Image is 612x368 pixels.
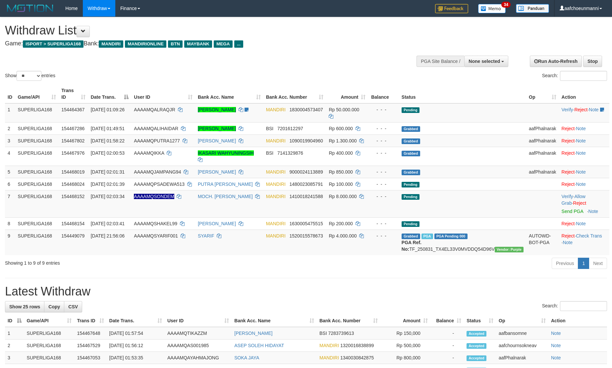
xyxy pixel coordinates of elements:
[61,169,84,175] span: 154468019
[107,340,165,352] td: [DATE] 01:56:12
[5,71,55,81] label: Show entries
[371,106,396,113] div: - - -
[478,4,506,13] img: Button%20Memo.svg
[562,194,585,206] a: Allow Grab
[559,178,609,190] td: ·
[319,355,339,360] span: MANDIRI
[91,194,125,199] span: [DATE] 02:03:34
[15,103,59,123] td: SUPERLIGA168
[559,217,609,230] td: ·
[131,84,195,103] th: User ID: activate to sort column ascending
[588,209,598,214] a: Note
[329,182,353,187] span: Rp 100.000
[430,327,464,340] td: -
[263,84,326,103] th: Bank Acc. Number: activate to sort column ascending
[578,258,589,269] a: 1
[371,233,396,239] div: - - -
[277,150,303,156] span: Copy 7141329876 to clipboard
[329,221,353,226] span: Rp 200.000
[5,40,401,47] h4: Game: Bank:
[61,194,84,199] span: 154468152
[198,150,254,156] a: IKASARI WAHYUNINGSIH
[562,194,573,199] a: Verify
[552,258,578,269] a: Previous
[576,221,586,226] a: Note
[91,233,125,238] span: [DATE] 21:56:06
[74,327,106,340] td: 154467648
[516,4,549,13] img: panduan.png
[5,257,250,266] div: Showing 1 to 9 of 9 entries
[289,107,323,112] span: Copy 1830004573407 to clipboard
[5,315,24,327] th: ID: activate to sort column descending
[469,59,500,64] span: None selected
[74,315,106,327] th: Trans ID: activate to sort column ascending
[542,71,607,81] label: Search:
[402,138,420,144] span: Grabbed
[5,134,15,147] td: 3
[562,169,575,175] a: Reject
[371,169,396,175] div: - - -
[380,315,430,327] th: Amount: activate to sort column ascending
[399,84,526,103] th: Status
[559,166,609,178] td: ·
[134,138,180,143] span: AAAAMQPUTRA1277
[5,217,15,230] td: 8
[24,315,75,327] th: Game/API: activate to sort column ascending
[434,234,468,239] span: PGA Pending
[134,194,174,199] span: Nama rekening ada tanda titik/strip, harap diedit
[48,304,60,309] span: Copy
[340,343,374,348] span: Copy 1320016838899 to clipboard
[59,84,88,103] th: Trans ID: activate to sort column ascending
[266,169,286,175] span: MANDIRI
[576,138,586,143] a: Note
[496,340,548,352] td: aafchournsokneav
[5,327,24,340] td: 1
[266,221,286,226] span: MANDIRI
[589,107,599,112] a: Note
[380,340,430,352] td: Rp 500,000
[417,56,464,67] div: PGA Site Balance /
[5,285,607,298] h1: Latest Withdraw
[317,315,380,327] th: Bank Acc. Number: activate to sort column ascending
[562,233,575,238] a: Reject
[289,138,323,143] span: Copy 1090019904960 to clipboard
[289,182,323,187] span: Copy 1480023085791 to clipboard
[61,138,84,143] span: 154467802
[234,343,284,348] a: ASEP SOLEH HIDAYAT
[430,352,464,364] td: -
[576,150,586,156] a: Note
[91,138,125,143] span: [DATE] 01:58:22
[74,352,106,364] td: 154467053
[107,352,165,364] td: [DATE] 01:53:35
[583,56,602,67] a: Stop
[530,56,582,67] a: Run Auto-Refresh
[289,194,323,199] span: Copy 1410018241588 to clipboard
[329,150,353,156] span: Rp 400.000
[562,194,585,206] span: ·
[68,304,78,309] span: CSV
[17,71,41,81] select: Showentries
[15,147,59,166] td: SUPERLIGA168
[559,134,609,147] td: ·
[289,221,323,226] span: Copy 1630005475515 to clipboard
[562,221,575,226] a: Reject
[563,240,573,245] a: Note
[91,169,125,175] span: [DATE] 02:01:31
[134,233,178,238] span: AAAAMQSYARIF001
[5,230,15,255] td: 9
[266,194,286,199] span: MANDIRI
[319,331,327,336] span: BSI
[5,84,15,103] th: ID
[551,355,561,360] a: Note
[430,340,464,352] td: -
[266,233,286,238] span: MANDIRI
[91,182,125,187] span: [DATE] 02:01:39
[266,107,286,112] span: MANDIRI
[526,84,559,103] th: Op: activate to sort column ascending
[214,40,233,48] span: MEGA
[15,178,59,190] td: SUPERLIGA168
[329,107,359,112] span: Rp 50.000.000
[495,247,524,252] span: Vendor URL: https://trx4.1velocity.biz
[9,304,40,309] span: Show 25 rows
[61,182,84,187] span: 154468024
